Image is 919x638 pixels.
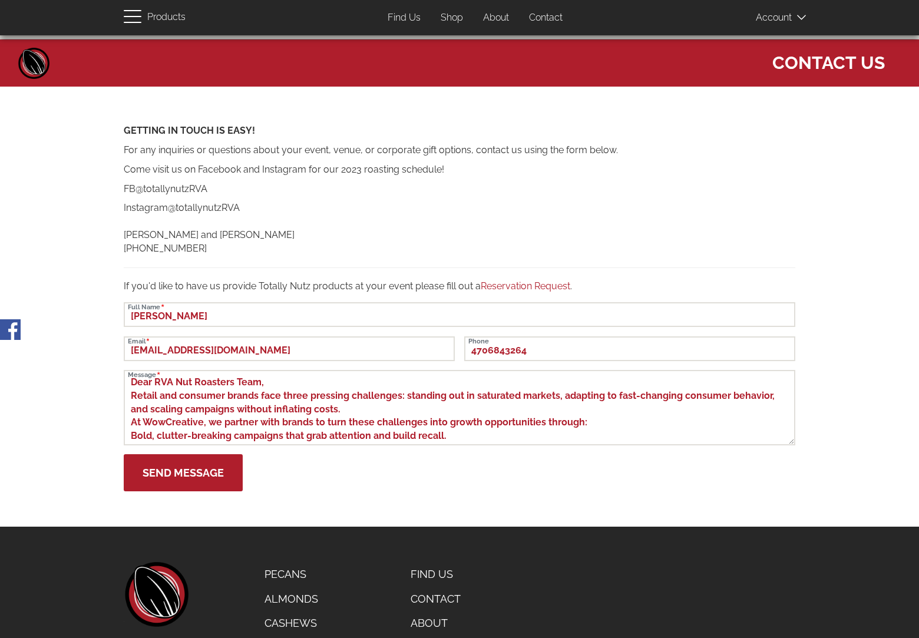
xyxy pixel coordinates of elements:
[379,6,429,29] a: Find Us
[772,45,885,75] span: Contact Us
[124,454,243,491] button: Send Message
[124,562,189,627] a: home
[474,6,518,29] a: About
[124,302,795,327] input: Full Name
[124,163,795,177] p: Come visit us on Facebook and Instagram for our 2023 roasting schedule!
[16,45,52,81] a: Home
[124,201,795,255] p: Instagram@totallynutzRVA [PERSON_NAME] and [PERSON_NAME] [PHONE_NUMBER]
[256,611,335,636] a: Cashews
[256,587,335,611] a: Almonds
[124,336,455,361] input: Email
[464,336,795,361] input: Phone
[432,6,472,29] a: Shop
[124,144,795,157] p: For any inquiries or questions about your event, venue, or corporate gift options, contact us usi...
[520,6,571,29] a: Contact
[256,562,335,587] a: Pecans
[402,611,518,636] a: About
[481,280,570,292] a: Reservation Request
[124,280,795,293] p: If you'd like to have us provide Totally Nutz products at your event please fill out a .
[402,587,518,611] a: Contact
[147,9,186,26] span: Products
[124,125,255,136] strong: GETTING IN TOUCH IS EASY!
[402,562,518,587] a: Find Us
[124,183,795,196] p: FB@totallynutzRVA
